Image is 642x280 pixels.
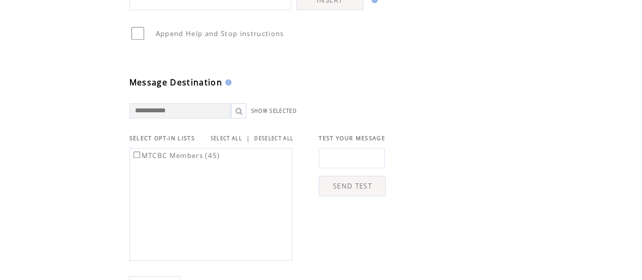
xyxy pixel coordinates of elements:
input: MTCBC Members (45) [133,151,140,158]
a: DESELECT ALL [254,135,293,142]
span: | [246,134,250,143]
a: SHOW SELECTED [251,108,297,114]
a: SELECT ALL [211,135,242,142]
a: SEND TEST [319,176,386,196]
span: Message Destination [129,77,222,88]
span: TEST YOUR MESSAGE [319,135,385,142]
img: help.gif [222,79,231,85]
span: Append Help and Stop instructions [156,29,284,38]
span: SELECT OPT-IN LISTS [129,135,195,142]
label: MTCBC Members (45) [131,151,220,160]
